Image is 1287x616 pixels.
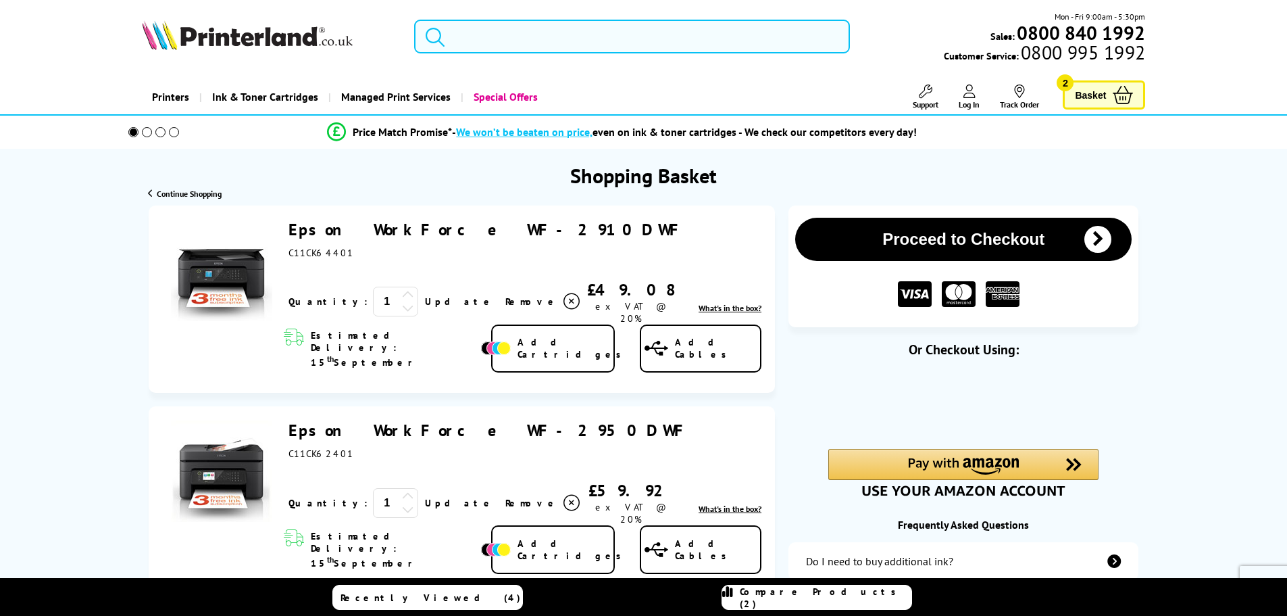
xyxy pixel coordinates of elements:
[353,125,452,139] span: Price Match Promise*
[1057,74,1074,91] span: 2
[986,281,1019,308] img: American Express
[788,341,1138,358] div: Or Checkout Using:
[518,538,628,562] span: Add Cartridges
[425,295,495,308] a: Update
[675,336,760,360] span: Add Cables
[1019,46,1145,59] span: 0800 995 1992
[142,20,398,53] a: Printerland Logo
[1075,86,1106,104] span: Basket
[199,80,328,114] a: Ink & Toner Cartridges
[148,189,222,199] a: Continue Shopping
[699,504,761,514] span: What's in the box?
[452,125,917,139] div: - even on ink & toner cartridges - We check our competitors every day!
[699,303,761,313] span: What's in the box?
[505,291,582,312] a: Delete item from your basket
[288,497,368,509] span: Quantity:
[288,295,368,308] span: Quantity:
[898,281,932,308] img: VISA
[332,585,523,610] a: Recently Viewed (4)
[327,554,334,565] sup: th
[171,220,272,321] img: Epson WorkForce WF-2910DWF
[675,538,760,562] span: Add Cables
[288,219,687,240] a: Epson WorkForce WF-2910DWF
[990,30,1015,43] span: Sales:
[582,480,680,501] div: £59.92
[570,162,717,189] h1: Shopping Basket
[806,554,953,568] div: Do I need to buy additional ink?
[828,380,1099,410] iframe: PayPal
[959,85,980,110] a: Log In
[795,218,1132,261] button: Proceed to Checkout
[1000,85,1039,110] a: Track Order
[481,341,511,355] img: Add Cartridges
[595,300,666,325] span: ex VAT @ 20%
[959,99,980,110] span: Log In
[699,303,761,313] a: lnk_inthebox
[311,530,478,569] span: Estimated Delivery: 15 September
[461,80,548,114] a: Special Offers
[828,449,1099,496] div: Amazon Pay - Use your Amazon account
[328,80,461,114] a: Managed Print Services
[288,448,353,460] span: C11CK62401
[311,329,478,369] span: Estimated Delivery: 15 September
[788,542,1138,580] a: additional-ink
[699,504,761,514] a: lnk_inthebox
[505,295,559,308] span: Remove
[157,189,222,199] span: Continue Shopping
[171,421,272,522] img: Epson WorkForce WF-2950DWF
[481,543,511,556] img: Add Cartridges
[1017,20,1145,45] b: 0800 840 1992
[788,518,1138,531] div: Frequently Asked Questions
[913,99,938,110] span: Support
[740,586,911,610] span: Compare Products (2)
[142,80,199,114] a: Printers
[505,497,559,509] span: Remove
[518,336,628,360] span: Add Cartridges
[288,247,353,259] span: C11CK64401
[1063,80,1145,110] a: Basket 2
[212,80,318,114] span: Ink & Toner Cartridges
[110,120,1135,144] li: modal_Promise
[595,501,666,525] span: ex VAT @ 20%
[722,585,912,610] a: Compare Products (2)
[1055,10,1145,23] span: Mon - Fri 9:00am - 5:30pm
[340,592,521,604] span: Recently Viewed (4)
[942,281,976,308] img: MASTER CARD
[425,497,495,509] a: Update
[1015,26,1145,39] a: 0800 840 1992
[288,420,692,441] a: Epson WorkForce WF-2950DWF
[944,46,1145,62] span: Customer Service:
[456,125,592,139] span: We won’t be beaten on price,
[505,493,582,513] a: Delete item from your basket
[142,20,353,50] img: Printerland Logo
[913,85,938,110] a: Support
[327,354,334,364] sup: th
[582,279,680,300] div: £49.08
